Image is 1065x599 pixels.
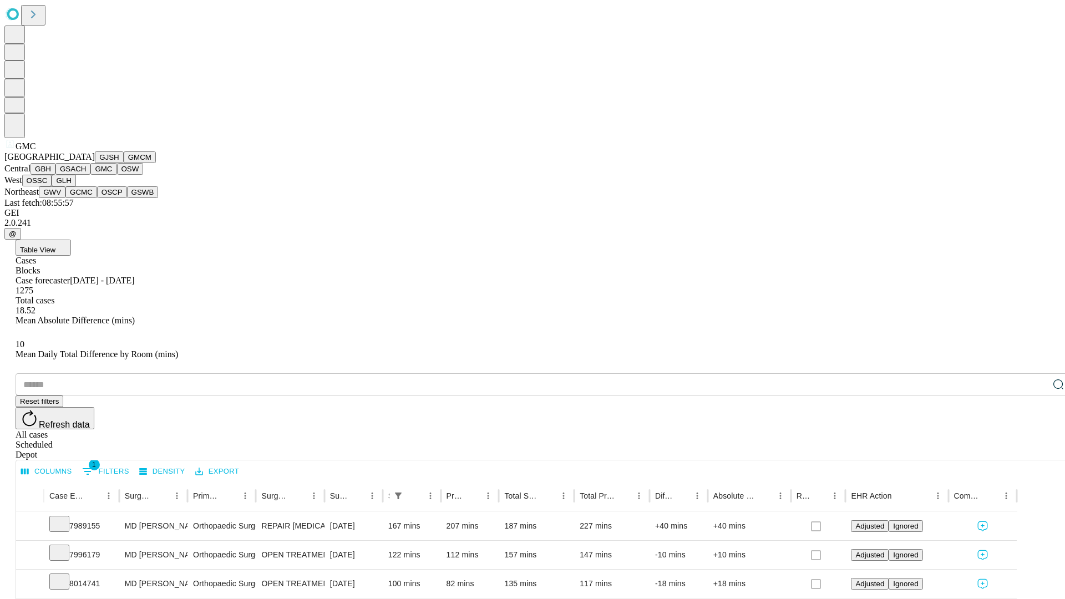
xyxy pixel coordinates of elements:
[16,240,71,256] button: Table View
[504,570,569,598] div: 135 mins
[655,491,673,500] div: Difference
[504,541,569,569] div: 157 mins
[193,541,250,569] div: Orthopaedic Surgery
[16,349,178,359] span: Mean Daily Total Difference by Room (mins)
[16,316,135,325] span: Mean Absolute Difference (mins)
[655,541,702,569] div: -10 mins
[261,491,289,500] div: Surgery Name
[193,570,250,598] div: Orthopaedic Surgery
[827,488,843,504] button: Menu
[9,230,17,238] span: @
[4,208,1061,218] div: GEI
[423,488,438,504] button: Menu
[16,407,94,429] button: Refresh data
[22,546,38,565] button: Expand
[16,306,35,315] span: 18.52
[39,420,90,429] span: Refresh data
[4,175,22,185] span: West
[540,488,556,504] button: Sort
[4,164,31,173] span: Central
[889,549,922,561] button: Ignored
[330,512,377,540] div: [DATE]
[616,488,631,504] button: Sort
[480,488,496,504] button: Menu
[31,163,55,175] button: GBH
[330,541,377,569] div: [DATE]
[797,491,811,500] div: Resolved in EHR
[169,488,185,504] button: Menu
[330,491,348,500] div: Surgery Date
[388,570,435,598] div: 100 mins
[4,187,39,196] span: Northeast
[851,578,889,590] button: Adjusted
[580,570,644,598] div: 117 mins
[237,488,253,504] button: Menu
[20,246,55,254] span: Table View
[16,339,24,349] span: 10
[447,541,494,569] div: 112 mins
[306,488,322,504] button: Menu
[364,488,380,504] button: Menu
[556,488,571,504] button: Menu
[101,488,116,504] button: Menu
[49,570,114,598] div: 8014741
[4,198,74,207] span: Last fetch: 08:55:57
[713,541,785,569] div: +10 mins
[851,491,891,500] div: EHR Action
[18,463,75,480] button: Select columns
[55,163,90,175] button: GSACH
[447,512,494,540] div: 207 mins
[16,276,70,285] span: Case forecaster
[125,491,153,500] div: Surgeon Name
[893,488,909,504] button: Sort
[261,570,318,598] div: OPEN TREATMENT DISTAL [MEDICAL_DATA] FRACTURE
[998,488,1014,504] button: Menu
[16,141,35,151] span: GMC
[713,570,785,598] div: +18 mins
[4,218,1061,228] div: 2.0.241
[192,463,242,480] button: Export
[193,491,221,500] div: Primary Service
[65,186,97,198] button: GCMC
[16,395,63,407] button: Reset filters
[407,488,423,504] button: Sort
[504,512,569,540] div: 187 mins
[222,488,237,504] button: Sort
[125,512,182,540] div: MD [PERSON_NAME] [PERSON_NAME]
[89,459,100,470] span: 1
[90,163,116,175] button: GMC
[124,151,156,163] button: GMCM
[49,491,84,500] div: Case Epic Id
[580,512,644,540] div: 227 mins
[773,488,788,504] button: Menu
[893,580,918,588] span: Ignored
[49,512,114,540] div: 7989155
[39,186,65,198] button: GWV
[20,397,59,405] span: Reset filters
[136,463,188,480] button: Density
[330,570,377,598] div: [DATE]
[79,463,132,480] button: Show filters
[855,522,884,530] span: Adjusted
[70,276,134,285] span: [DATE] - [DATE]
[447,570,494,598] div: 82 mins
[4,228,21,240] button: @
[125,541,182,569] div: MD [PERSON_NAME] [PERSON_NAME]
[689,488,705,504] button: Menu
[4,152,95,161] span: [GEOGRAPHIC_DATA]
[390,488,406,504] button: Show filters
[889,520,922,532] button: Ignored
[889,578,922,590] button: Ignored
[22,175,52,186] button: OSSC
[16,296,54,305] span: Total cases
[22,575,38,594] button: Expand
[97,186,127,198] button: OSCP
[580,541,644,569] div: 147 mins
[504,491,539,500] div: Total Scheduled Duration
[49,541,114,569] div: 7996179
[851,520,889,532] button: Adjusted
[261,541,318,569] div: OPEN TREATMENT PROXIMAL [MEDICAL_DATA]
[95,151,124,163] button: GJSH
[388,491,389,500] div: Scheduled In Room Duration
[674,488,689,504] button: Sort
